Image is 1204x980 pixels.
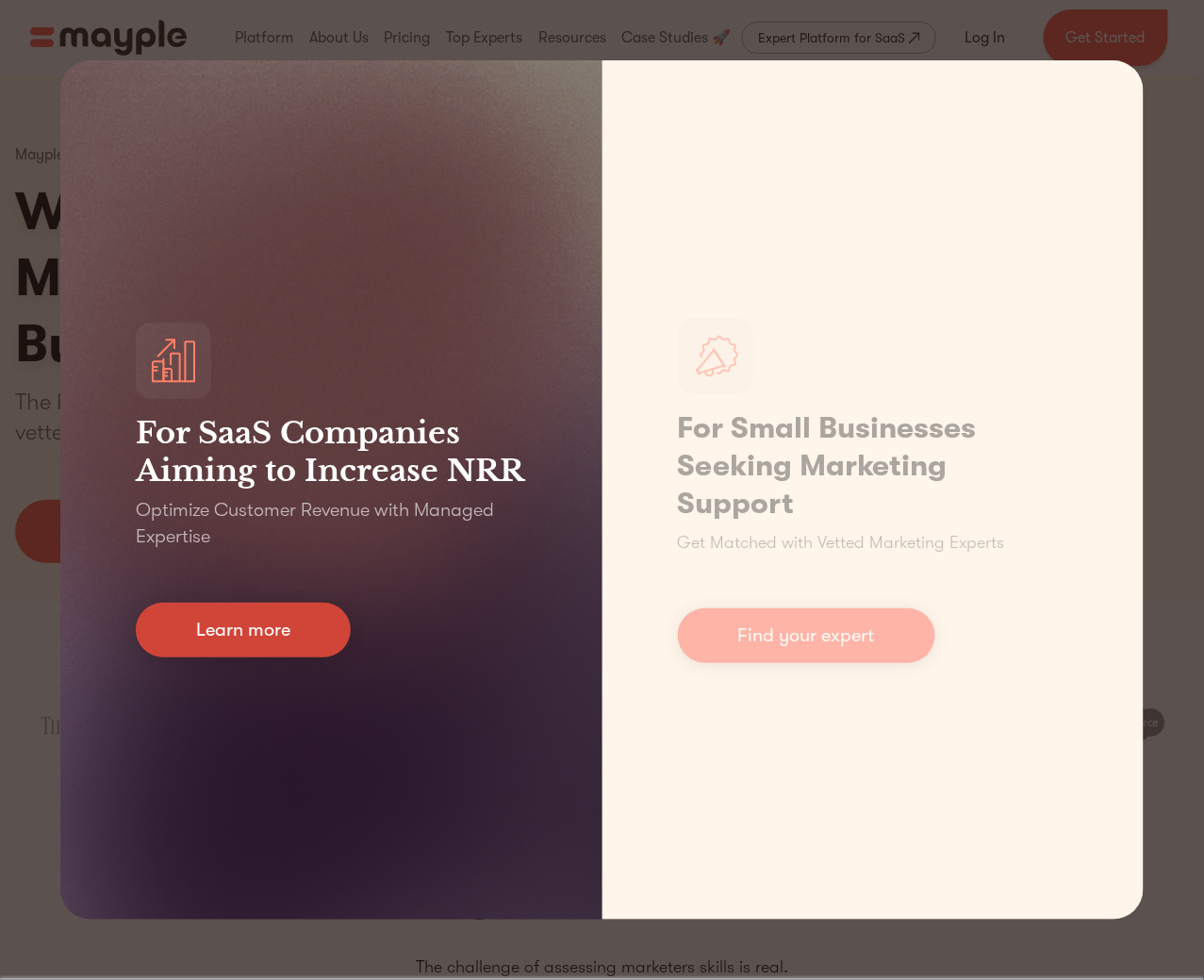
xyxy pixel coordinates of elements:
[678,608,935,663] a: Find your expert
[136,414,527,490] h3: For SaaS Companies Aiming to Increase NRR
[136,497,527,550] p: Optimize Customer Revenue with Managed Expertise
[678,409,1069,523] h1: For Small Businesses Seeking Marketing Support
[678,530,1005,556] p: Get Matched with Vetted Marketing Experts
[136,603,351,657] a: Learn more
